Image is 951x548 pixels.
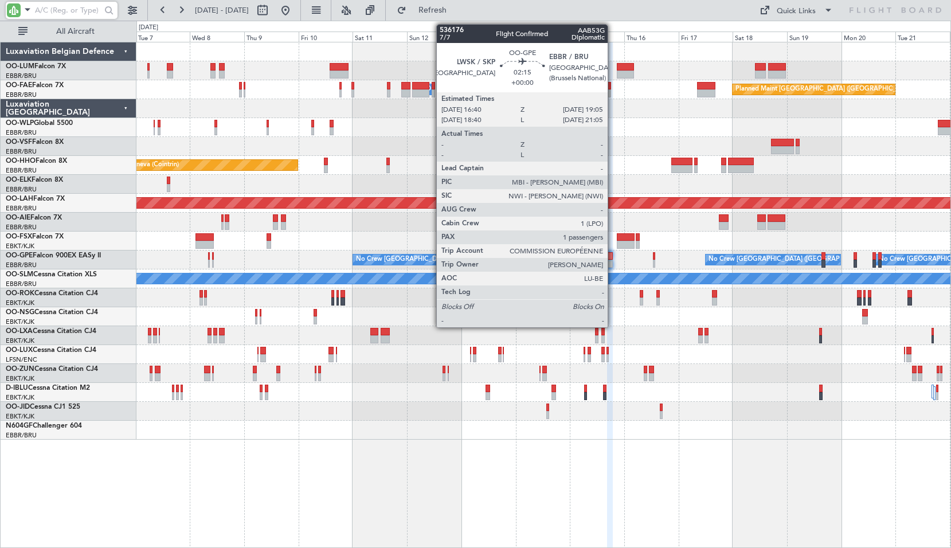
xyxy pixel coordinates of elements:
[6,309,98,316] a: OO-NSGCessna Citation CJ4
[6,195,65,202] a: OO-LAHFalcon 7X
[735,81,943,98] div: Planned Maint [GEOGRAPHIC_DATA] ([GEOGRAPHIC_DATA] National)
[136,32,190,42] div: Tue 7
[195,5,249,15] span: [DATE] - [DATE]
[6,280,37,288] a: EBBR/BRU
[13,22,124,41] button: All Aircraft
[6,318,34,326] a: EBKT/KJK
[6,139,64,146] a: OO-VSFFalcon 8X
[30,28,121,36] span: All Aircraft
[409,6,457,14] span: Refresh
[6,347,33,354] span: OO-LUX
[6,309,34,316] span: OO-NSG
[6,290,34,297] span: OO-ROK
[6,82,32,89] span: OO-FAE
[6,82,64,89] a: OO-FAEFalcon 7X
[461,32,516,42] div: Mon 13
[6,63,34,70] span: OO-LUM
[6,139,32,146] span: OO-VSF
[6,233,32,240] span: OO-FSX
[6,431,37,440] a: EBBR/BRU
[6,252,33,259] span: OO-GPE
[6,147,37,156] a: EBBR/BRU
[139,23,158,33] div: [DATE]
[6,204,37,213] a: EBBR/BRU
[6,374,34,383] a: EBKT/KJK
[6,177,63,183] a: OO-ELKFalcon 8X
[842,32,896,42] div: Mon 20
[35,2,101,19] input: A/C (Reg. or Type)
[6,347,96,354] a: OO-LUXCessna Citation CJ4
[516,32,570,42] div: Tue 14
[299,32,353,42] div: Fri 10
[6,412,34,421] a: EBKT/KJK
[446,81,546,98] div: Planned Maint Melsbroek Air Base
[6,252,101,259] a: OO-GPEFalcon 900EX EASy II
[733,32,787,42] div: Sat 18
[6,166,37,175] a: EBBR/BRU
[6,271,33,278] span: OO-SLM
[6,393,34,402] a: EBKT/KJK
[6,422,82,429] a: N604GFChallenger 604
[6,385,90,392] a: D-IBLUCessna Citation M2
[6,63,66,70] a: OO-LUMFalcon 7X
[709,251,901,268] div: No Crew [GEOGRAPHIC_DATA] ([GEOGRAPHIC_DATA] National)
[570,32,624,42] div: Wed 15
[6,385,28,392] span: D-IBLU
[6,242,34,250] a: EBKT/KJK
[6,91,37,99] a: EBBR/BRU
[6,271,97,278] a: OO-SLMCessna Citation XLS
[787,32,842,42] div: Sun 19
[6,422,33,429] span: N604GF
[244,32,299,42] div: Thu 9
[6,158,36,165] span: OO-HHO
[6,223,37,232] a: EBBR/BRU
[6,233,64,240] a: OO-FSXFalcon 7X
[6,177,32,183] span: OO-ELK
[6,328,96,335] a: OO-LXACessna Citation CJ4
[6,290,98,297] a: OO-ROKCessna Citation CJ4
[6,158,67,165] a: OO-HHOFalcon 8X
[624,32,679,42] div: Thu 16
[6,128,37,137] a: EBBR/BRU
[356,251,548,268] div: No Crew [GEOGRAPHIC_DATA] ([GEOGRAPHIC_DATA] National)
[6,336,34,345] a: EBKT/KJK
[6,195,33,202] span: OO-LAH
[6,404,80,410] a: OO-JIDCessna CJ1 525
[6,120,73,127] a: OO-WLPGlobal 5500
[6,72,37,80] a: EBBR/BRU
[6,261,37,269] a: EBBR/BRU
[6,366,98,373] a: OO-ZUNCessna Citation CJ4
[6,185,37,194] a: EBBR/BRU
[353,32,407,42] div: Sat 11
[6,120,34,127] span: OO-WLP
[6,299,34,307] a: EBKT/KJK
[6,404,30,410] span: OO-JID
[6,328,33,335] span: OO-LXA
[190,32,244,42] div: Wed 8
[6,355,37,364] a: LFSN/ENC
[6,214,62,221] a: OO-AIEFalcon 7X
[895,32,950,42] div: Tue 21
[407,32,461,42] div: Sun 12
[6,214,30,221] span: OO-AIE
[392,1,460,19] button: Refresh
[6,366,34,373] span: OO-ZUN
[679,32,733,42] div: Fri 17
